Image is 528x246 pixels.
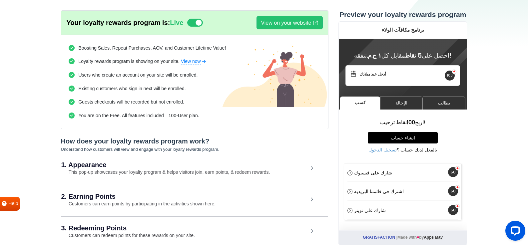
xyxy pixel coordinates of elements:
p: بالفعل لديك حساب ؟ [12,125,117,132]
strong: 5 نقاط [67,30,83,38]
small: Understand how customers will view and engage with your loyalty rewards program. [61,147,220,152]
span: | [58,214,59,218]
small: Customers can redeem points for these rewards on your site. [61,233,195,238]
strong: ١ ج.م.‏ [28,30,43,38]
strong: Live [170,19,183,26]
span: Help [8,200,18,207]
h2: 1. Appearance [61,161,308,168]
a: تسجيل الدخول [30,126,58,131]
p: Users who create an account on your site will be enrolled. [78,72,198,79]
h2: برنامج مكافآت الولاء [4,6,125,12]
h5: How does your loyalty rewards program work? [61,137,328,145]
h2: 3. Redeeming Points [61,225,308,231]
p: You are on the Free. All features included—100-User plan. [78,112,199,119]
a: Apps Mav [85,214,104,218]
p: Made with by [0,209,128,223]
h3: Preview your loyalty rewards program [338,10,467,19]
h3: اربح نقاط ترحيب! [12,98,117,104]
i: ♥ [78,214,81,218]
a: انشاء حساب [29,111,99,122]
a: View on your website [257,16,322,29]
small: This pop-up showcases your loyalty program & helps visitors join, earn points, & redeem rewards. [61,169,270,175]
strong: 100 [68,97,77,105]
a: الإحالة [42,75,84,88]
p: Loyalty rewards program is showing on your site. [78,58,206,65]
h2: 2. Earning Points [61,193,308,200]
a: كسب [2,75,42,88]
a: View now [181,58,207,65]
h4: احصل على مقابل كل تنفقه! [7,31,122,38]
small: Customers can earn points by participating in the activities shown here. [61,201,216,206]
a: يطالب [84,75,127,88]
h6: Your loyalty rewards program is: [67,19,184,27]
p: Existing customers who sign in next will be enrolled. [78,85,186,92]
iframe: LiveChat chat widget [500,218,528,246]
a: Gratisfaction [24,214,57,218]
p: Guests checkouts will be recorded but not enrolled. [78,99,184,106]
p: Boosting Sales, Repeat Purchases, AOV, and Customer Lifetime Value! [78,45,226,52]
